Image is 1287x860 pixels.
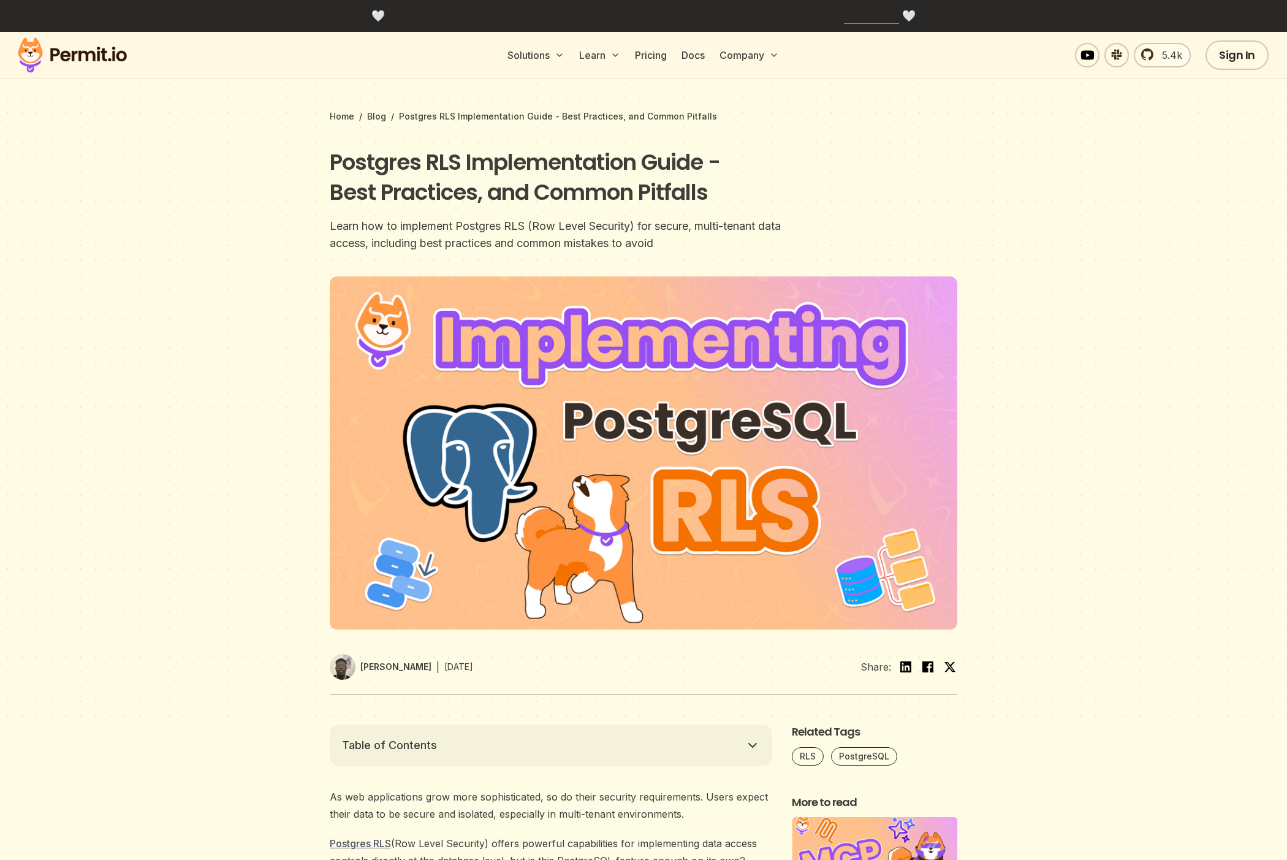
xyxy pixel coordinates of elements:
img: twitter [944,661,956,673]
img: facebook [921,660,935,674]
img: Uma Victor [330,654,355,680]
li: Share: [860,660,891,674]
div: Learn how to implement Postgres RLS (Row Level Security) for secure, multi-tenant data access, in... [330,218,800,252]
p: [PERSON_NAME] [360,661,431,673]
a: Sign In [1205,40,1269,70]
div: 🤍 🤍 [29,7,1258,25]
a: RLS [792,747,824,766]
a: Postgres RLS [330,837,391,850]
a: 5.4k [1134,43,1191,67]
a: [PERSON_NAME] [330,654,431,680]
a: PostgreSQL [831,747,897,766]
div: / / [330,110,957,123]
img: Postgres RLS Implementation Guide - Best Practices, and Common Pitfalls [330,276,957,630]
a: Docs [677,43,710,67]
span: [DOMAIN_NAME] - Permit's New Platform for Enterprise-Grade AI Agent Security | [388,8,899,24]
h1: Postgres RLS Implementation Guide - Best Practices, and Common Pitfalls [330,147,800,208]
img: Permit logo [12,34,132,76]
h2: More to read [792,795,957,810]
a: Try it here [844,8,899,24]
a: Blog [367,110,386,123]
a: Pricing [630,43,672,67]
img: linkedin [898,660,913,674]
p: As web applications grow more sophisticated, so do their security requirements. Users expect thei... [330,788,772,823]
time: [DATE] [444,661,473,672]
button: Table of Contents [330,725,772,766]
span: 5.4k [1155,48,1182,63]
span: Table of Contents [342,737,437,754]
a: Home [330,110,354,123]
div: | [436,660,439,674]
button: Company [715,43,784,67]
button: Solutions [503,43,569,67]
h2: Related Tags [792,725,957,740]
button: Learn [574,43,625,67]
